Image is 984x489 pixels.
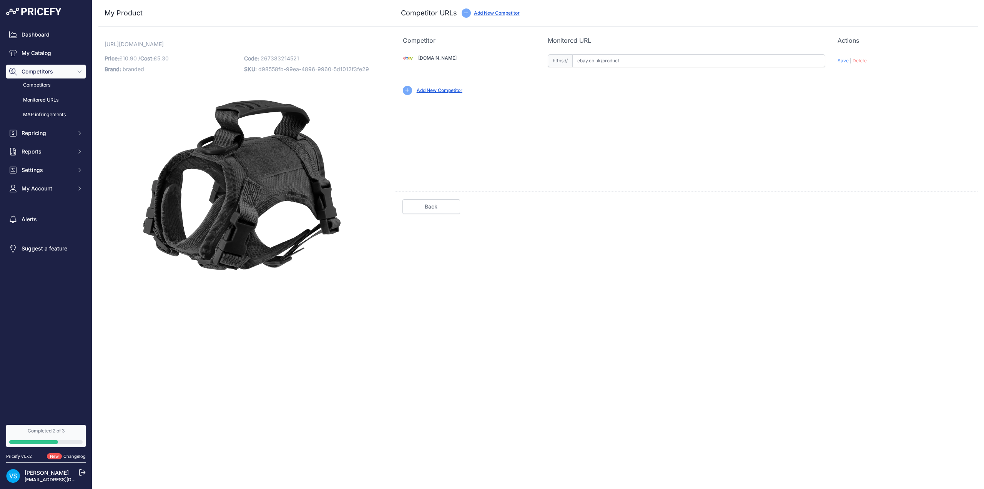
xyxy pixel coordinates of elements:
a: Completed 2 of 3 [6,425,86,447]
a: Dashboard [6,28,86,42]
span: SKU: [244,66,257,72]
span: Save [838,58,849,63]
a: Add New Competitor [417,87,462,93]
button: Reports [6,145,86,159]
span: https:// [548,54,572,67]
h3: My Product [105,8,379,18]
span: Reports [22,148,72,155]
a: My Catalog [6,46,86,60]
span: Delete [853,58,867,63]
a: [PERSON_NAME] [25,469,69,476]
span: Code: [244,55,259,62]
span: Settings [22,166,72,174]
a: Changelog [63,454,86,459]
img: Pricefy Logo [6,8,61,15]
div: Completed 2 of 3 [9,428,83,434]
p: Competitor [403,36,535,45]
button: My Account [6,182,86,195]
button: Settings [6,163,86,177]
div: Pricefy v1.7.2 [6,453,32,460]
span: 5.30 [157,55,169,62]
nav: Sidebar [6,28,86,416]
button: Competitors [6,65,86,78]
span: d98558fb-99ea-4896-9960-5d1012f3fe29 [258,66,369,72]
span: Cost: [140,55,154,62]
span: / £ [138,55,169,62]
p: Monitored URL [548,36,825,45]
button: Repricing [6,126,86,140]
p: Actions [838,36,970,45]
a: Add New Competitor [474,10,520,16]
a: [DOMAIN_NAME] [418,55,457,61]
a: Alerts [6,212,86,226]
a: Competitors [6,78,86,92]
span: [URL][DOMAIN_NAME] [105,39,164,49]
span: Brand: [105,66,121,72]
a: Suggest a feature [6,242,86,255]
span: 10.90 [123,55,137,62]
input: ebay.co.uk/product [572,54,825,67]
span: My Account [22,185,72,192]
span: New [47,453,62,460]
a: Monitored URLs [6,93,86,107]
a: Back [402,199,460,214]
span: branded [123,66,144,72]
span: Price: [105,55,119,62]
span: Repricing [22,129,72,137]
span: Competitors [22,68,72,75]
p: £ [105,53,239,64]
span: 267383214521 [261,55,299,62]
span: | [850,58,851,63]
h3: Competitor URLs [401,8,457,18]
a: MAP infringements [6,108,86,122]
a: [EMAIL_ADDRESS][DOMAIN_NAME] [25,477,105,482]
